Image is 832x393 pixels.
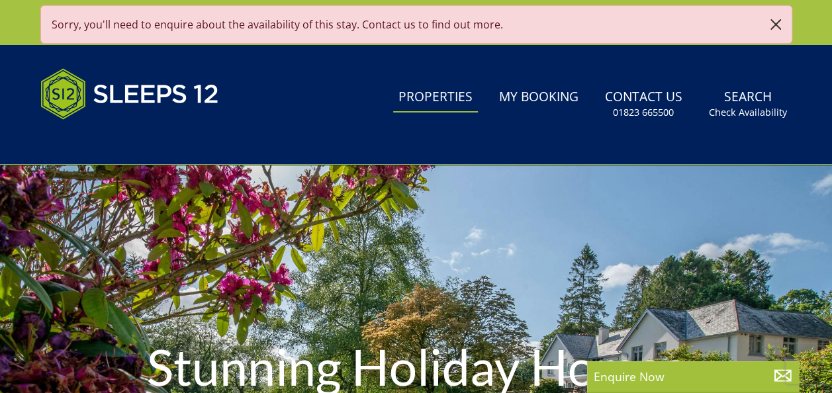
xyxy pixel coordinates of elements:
small: 01823 665500 [613,106,674,119]
iframe: Customer reviews powered by Trustpilot [34,135,173,146]
a: SearchCheck Availability [704,83,792,126]
a: My Booking [494,83,584,112]
a: Properties [393,83,478,112]
div: Sorry, you'll need to enquire about the availability of this stay. Contact us to find out more. [40,5,792,44]
small: Check Availability [709,106,787,119]
a: Contact Us01823 665500 [600,83,688,126]
img: Sleeps 12 [40,61,219,127]
p: Enquire Now [594,368,792,385]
